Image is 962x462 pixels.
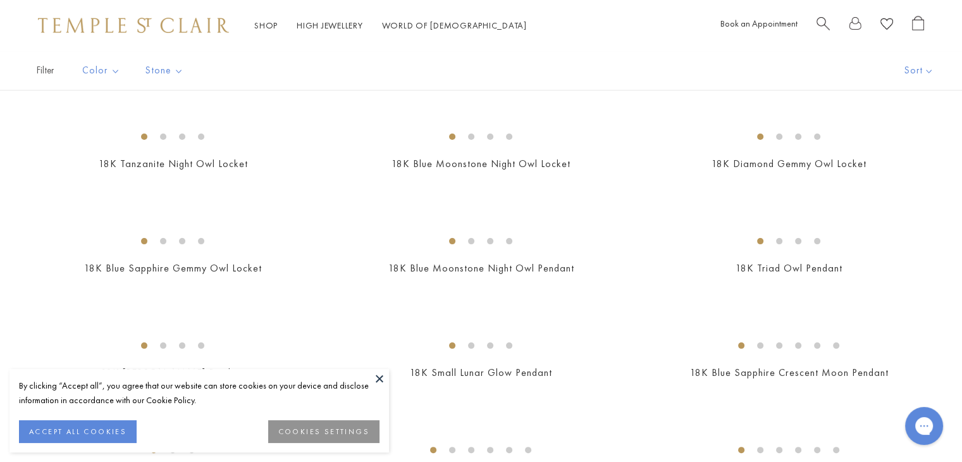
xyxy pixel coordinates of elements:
[382,20,527,31] a: World of [DEMOGRAPHIC_DATA]World of [DEMOGRAPHIC_DATA]
[19,378,379,408] div: By clicking “Accept all”, you agree that our website can store cookies on your device and disclos...
[817,16,830,35] a: Search
[410,366,552,379] a: 18K Small Lunar Glow Pendant
[880,16,893,35] a: View Wishlist
[720,18,798,29] a: Book an Appointment
[268,420,379,443] button: COOKIES SETTINGS
[736,261,842,275] a: 18K Triad Owl Pendant
[76,63,130,78] span: Color
[388,261,574,275] a: 18K Blue Moonstone Night Owl Pendant
[876,51,962,90] button: Show sort by
[689,366,888,379] a: 18K Blue Sapphire Crescent Moon Pendant
[254,18,527,34] nav: Main navigation
[84,261,262,275] a: 18K Blue Sapphire Gemmy Owl Locket
[98,157,247,170] a: 18K Tanzanite Night Owl Locket
[254,20,278,31] a: ShopShop
[392,157,570,170] a: 18K Blue Moonstone Night Owl Locket
[101,366,245,379] a: 18K [PERSON_NAME] Pendant
[712,157,866,170] a: 18K Diamond Gemmy Owl Locket
[19,420,137,443] button: ACCEPT ALL COOKIES
[38,18,229,33] img: Temple St. Clair
[73,56,130,85] button: Color
[899,403,949,449] iframe: Gorgias live chat messenger
[136,56,193,85] button: Stone
[139,63,193,78] span: Stone
[297,20,363,31] a: High JewelleryHigh Jewellery
[912,16,924,35] a: Open Shopping Bag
